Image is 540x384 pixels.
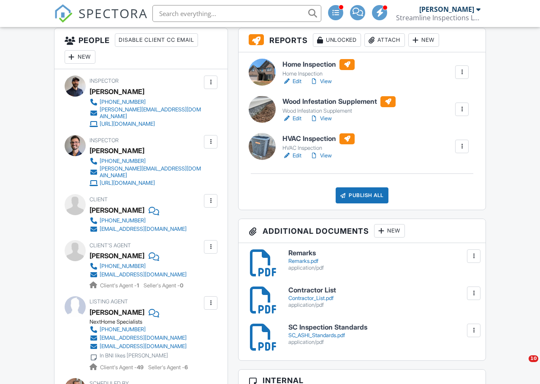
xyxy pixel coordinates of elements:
[90,225,187,233] a: [EMAIL_ADDRESS][DOMAIN_NAME]
[79,4,148,22] span: SPECTORA
[90,204,144,216] div: [PERSON_NAME]
[90,306,144,319] a: [PERSON_NAME]
[100,180,155,187] div: [URL][DOMAIN_NAME]
[282,133,355,144] h6: HVAC Inspection
[54,28,228,69] h3: People
[100,326,146,333] div: [PHONE_NUMBER]
[90,325,187,334] a: [PHONE_NUMBER]
[310,77,332,86] a: View
[239,219,486,243] h3: Additional Documents
[100,158,146,165] div: [PHONE_NUMBER]
[90,120,202,128] a: [URL][DOMAIN_NAME]
[100,217,146,224] div: [PHONE_NUMBER]
[90,106,202,120] a: [PERSON_NAME][EMAIL_ADDRESS][DOMAIN_NAME]
[90,78,119,84] span: Inspector
[239,28,486,52] h3: Reports
[90,319,193,325] div: NextHome Specialists
[144,282,183,289] span: Seller's Agent -
[396,14,480,22] div: Streamline Inspections LLC
[90,242,131,249] span: Client's Agent
[282,70,355,77] div: Home Inspection
[288,287,475,308] a: Contractor List Contractor_List.pdf application/pdf
[288,324,475,331] h6: SC Inspection Standards
[90,249,144,262] a: [PERSON_NAME]
[288,265,475,271] div: application/pdf
[288,332,475,339] div: SC_ASHI_Standards.pdf
[100,364,145,370] span: Client's Agent -
[100,165,202,179] div: [PERSON_NAME][EMAIL_ADDRESS][DOMAIN_NAME]
[282,59,355,70] h6: Home Inspection
[115,33,198,47] div: Disable Client CC Email
[54,4,73,23] img: The Best Home Inspection Software - Spectora
[288,249,475,257] h6: Remarks
[419,5,474,14] div: [PERSON_NAME]
[90,85,144,98] div: [PERSON_NAME]
[282,151,301,160] a: Edit
[310,151,332,160] a: View
[100,343,187,350] div: [EMAIL_ADDRESS][DOMAIN_NAME]
[180,282,183,289] strong: 0
[364,33,405,47] div: Attach
[288,302,475,308] div: application/pdf
[288,287,475,294] h6: Contractor List
[288,339,475,346] div: application/pdf
[374,224,405,238] div: New
[100,282,140,289] span: Client's Agent -
[90,262,187,270] a: [PHONE_NUMBER]
[185,364,188,370] strong: 6
[282,96,396,115] a: Wood Infestation Supplement Wood Infestation Supplement
[282,59,355,78] a: Home Inspection Home Inspection
[100,99,146,105] div: [PHONE_NUMBER]
[90,342,187,351] a: [EMAIL_ADDRESS][DOMAIN_NAME]
[282,96,396,107] h6: Wood Infestation Supplement
[137,364,144,370] strong: 49
[152,5,321,22] input: Search everything...
[90,196,108,203] span: Client
[282,145,355,151] div: HVAC Inspection
[90,270,187,279] a: [EMAIL_ADDRESS][DOMAIN_NAME]
[100,352,168,359] div: In BNI likes [PERSON_NAME]
[90,137,119,143] span: Inspector
[288,249,475,271] a: Remarks Remarks.pdf application/pdf
[90,179,202,187] a: [URL][DOMAIN_NAME]
[100,106,202,120] div: [PERSON_NAME][EMAIL_ADDRESS][DOMAIN_NAME]
[282,77,301,86] a: Edit
[408,33,439,47] div: New
[100,121,155,127] div: [URL][DOMAIN_NAME]
[282,108,396,114] div: Wood Infestation Supplement
[100,263,146,270] div: [PHONE_NUMBER]
[100,271,187,278] div: [EMAIL_ADDRESS][DOMAIN_NAME]
[336,187,388,203] div: Publish All
[90,334,187,342] a: [EMAIL_ADDRESS][DOMAIN_NAME]
[100,226,187,233] div: [EMAIL_ADDRESS][DOMAIN_NAME]
[529,355,538,362] span: 10
[511,355,532,376] iframe: Intercom live chat
[90,165,202,179] a: [PERSON_NAME][EMAIL_ADDRESS][DOMAIN_NAME]
[148,364,188,370] span: Seller's Agent -
[288,295,475,302] div: Contractor_List.pdf
[282,114,301,123] a: Edit
[54,11,148,29] a: SPECTORA
[90,98,202,106] a: [PHONE_NUMBER]
[90,216,187,225] a: [PHONE_NUMBER]
[137,282,139,289] strong: 1
[310,114,332,123] a: View
[90,144,144,157] div: [PERSON_NAME]
[90,157,202,165] a: [PHONE_NUMBER]
[288,324,475,345] a: SC Inspection Standards SC_ASHI_Standards.pdf application/pdf
[288,258,475,265] div: Remarks.pdf
[90,298,128,305] span: Listing Agent
[282,133,355,152] a: HVAC Inspection HVAC Inspection
[313,33,361,47] div: Unlocked
[65,50,95,64] div: New
[100,335,187,341] div: [EMAIL_ADDRESS][DOMAIN_NAME]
